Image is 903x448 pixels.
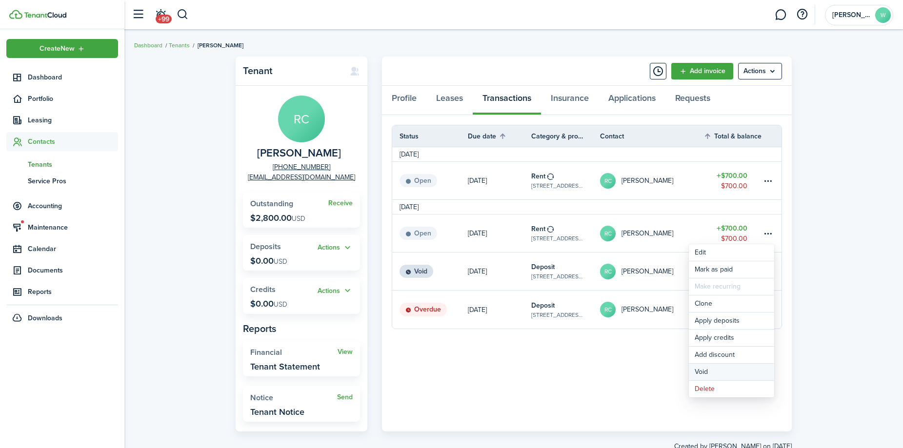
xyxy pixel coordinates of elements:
widget-stats-title: Financial [250,348,338,357]
button: Open menu [763,228,774,239]
span: Leasing [28,115,118,125]
widget-stats-title: Notice [250,393,337,402]
menu-btn: Actions [738,63,782,79]
button: Apply deposits [689,312,774,329]
th: Sort [703,130,762,142]
table-profile-info-text: [PERSON_NAME] [622,268,673,275]
button: Apply credits [689,330,774,346]
a: Deposit[STREET_ADDRESS][PERSON_NAME] [531,253,600,290]
span: Robert Coffman [257,147,341,159]
th: Status [392,131,468,141]
button: Open sidebar [129,5,147,24]
table-info-title: Deposit [531,300,555,311]
span: [PERSON_NAME] [198,41,243,50]
table-info-title: Rent [531,224,545,234]
p: $0.00 [250,299,287,309]
button: Edit [689,244,774,261]
a: Service Pros [6,173,118,189]
a: [DATE] [468,253,531,290]
span: Maintenance [28,222,118,233]
span: Create New [40,45,75,52]
table-subtitle: [STREET_ADDRESS][PERSON_NAME] [531,272,585,281]
a: Send [337,393,353,401]
panel-main-title: Tenant [243,65,340,77]
button: Actions [318,285,353,296]
button: Open menu [318,242,353,253]
avatar-text: RC [600,264,616,279]
span: USD [274,256,287,267]
table-subtitle: [STREET_ADDRESS][PERSON_NAME] [531,311,585,319]
p: [DATE] [468,305,487,315]
a: Receive [328,199,353,207]
span: Service Pros [28,176,118,186]
a: $700.00$700.00 [703,214,762,252]
img: TenantCloud [24,12,66,18]
th: Category & property [531,131,600,141]
table-profile-info-text: [PERSON_NAME] [622,230,673,237]
p: $0.00 [250,256,287,266]
a: Leases [426,86,473,115]
span: Reports [28,287,118,297]
a: Rent[STREET_ADDRESS][PERSON_NAME] [531,214,600,252]
a: [PHONE_NUMBER] [273,162,330,172]
status: Open [400,227,437,240]
span: William [832,12,871,19]
button: Open menu [318,285,353,296]
a: Requests [665,86,720,115]
th: Contact [600,131,703,141]
avatar-text: RC [600,302,616,317]
span: Accounting [28,201,118,211]
a: [EMAIL_ADDRESS][DOMAIN_NAME] [248,172,355,182]
a: Void [392,253,468,290]
widget-stats-action: Actions [318,242,353,253]
a: RC[PERSON_NAME] [600,214,703,252]
table-profile-info-text: [PERSON_NAME] [622,177,673,185]
a: $700.00$700.00 [703,162,762,199]
td: [DATE] [392,202,426,212]
a: Tenants [6,156,118,173]
button: Delete [689,381,774,397]
a: Reports [6,282,118,301]
widget-stats-description: Tenant Statement [250,362,320,371]
a: View [338,348,353,356]
avatar-text: RC [278,96,325,142]
a: RC[PERSON_NAME] [600,162,703,199]
widget-stats-description: Tenant Notice [250,407,304,417]
a: Profile [382,86,426,115]
a: Open [392,214,468,252]
panel-main-subtitle: Reports [243,321,360,336]
table-info-title: Rent [531,171,545,181]
span: Calendar [28,244,118,254]
button: Search [177,6,189,23]
button: Timeline [650,63,666,79]
td: [DATE] [392,149,426,159]
a: RC[PERSON_NAME] [600,253,703,290]
span: Downloads [28,313,62,323]
a: Tenants [169,41,190,50]
p: $2,800.00 [250,213,305,223]
a: Messaging [771,2,790,27]
button: Open menu [738,63,782,79]
p: [DATE] [468,228,487,238]
img: TenantCloud [9,10,22,19]
span: Documents [28,265,118,275]
table-info-title: Deposit [531,262,555,272]
th: Sort [468,130,531,142]
table-subtitle: [STREET_ADDRESS][PERSON_NAME] [531,234,585,243]
a: Overdue [392,291,468,329]
span: Tenants [28,159,118,170]
avatar-text: RC [600,173,616,189]
status: Void [400,265,433,278]
p: [DATE] [468,175,487,186]
status: Overdue [400,303,447,316]
a: Applications [599,86,665,115]
span: +99 [156,15,172,23]
span: Portfolio [28,94,118,104]
a: Clone [689,295,774,312]
span: Deposits [250,241,281,252]
a: Notifications [151,2,170,27]
button: Add discount [689,347,774,363]
a: Deposit[STREET_ADDRESS][PERSON_NAME] [531,291,600,329]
